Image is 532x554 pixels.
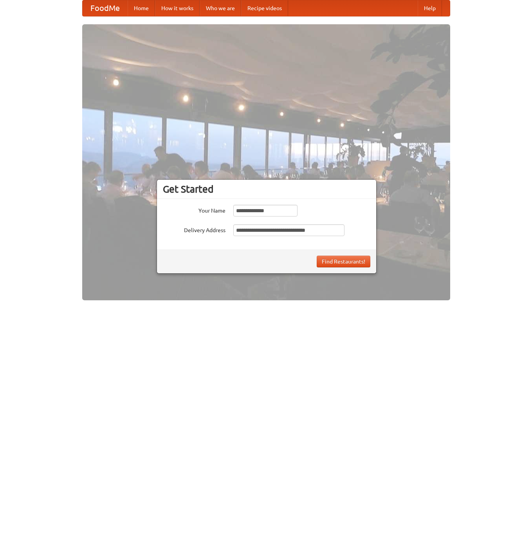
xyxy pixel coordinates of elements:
label: Delivery Address [163,224,225,234]
a: Home [128,0,155,16]
a: How it works [155,0,200,16]
a: Help [418,0,442,16]
label: Your Name [163,205,225,215]
h3: Get Started [163,183,370,195]
button: Find Restaurants! [317,256,370,267]
a: Recipe videos [241,0,288,16]
a: FoodMe [83,0,128,16]
a: Who we are [200,0,241,16]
